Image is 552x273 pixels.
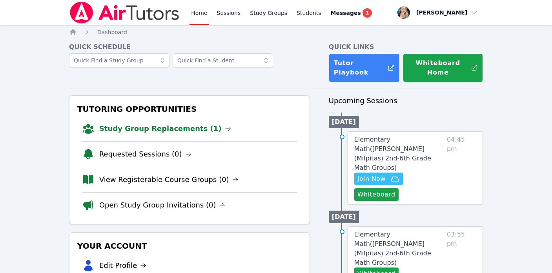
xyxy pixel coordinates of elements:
a: Tutor Playbook [329,53,400,82]
a: Study Group Replacements (1) [99,123,231,134]
a: Open Study Group Invitations (0) [99,200,226,211]
a: View Registerable Course Groups (0) [99,174,239,185]
h3: Tutoring Opportunities [76,102,303,116]
li: [DATE] [329,211,359,223]
button: Whiteboard [354,188,399,201]
button: Join Now [354,173,403,185]
input: Quick Find a Study Group [69,53,169,67]
a: Requested Sessions (0) [99,149,191,160]
nav: Breadcrumb [69,28,483,36]
span: 1 [363,8,372,18]
li: [DATE] [329,116,359,128]
h3: Your Account [76,239,303,253]
h4: Quick Links [329,42,483,52]
input: Quick Find a Student [173,53,273,67]
button: Whiteboard Home [403,53,483,82]
h4: Quick Schedule [69,42,310,52]
span: Join Now [357,174,386,184]
a: Dashboard [97,28,127,36]
span: Messages [331,9,361,17]
a: Elementary Math([PERSON_NAME] (Milpitas) 2nd-6th Grade Math Groups) [354,135,444,173]
a: Elementary Math([PERSON_NAME] (Milpitas) 2nd-6th Grade Math Groups) [354,230,444,268]
a: Edit Profile [99,260,147,271]
span: 04:45 pm [447,135,476,201]
img: Air Tutors [69,2,180,24]
h3: Upcoming Sessions [329,95,483,106]
span: Dashboard [97,29,127,35]
span: Elementary Math ( [PERSON_NAME] (Milpitas) 2nd-6th Grade Math Groups ) [354,136,431,171]
span: Elementary Math ( [PERSON_NAME] (Milpitas) 2nd-6th Grade Math Groups ) [354,231,431,266]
